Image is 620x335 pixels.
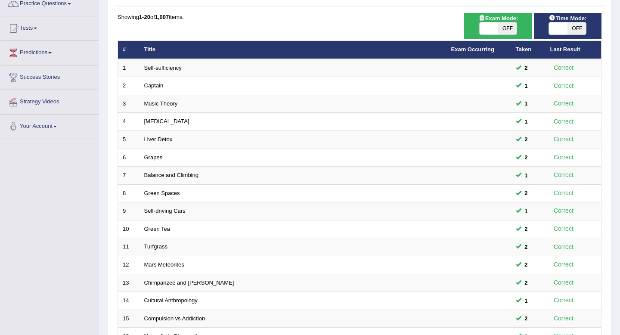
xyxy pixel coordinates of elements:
[521,296,531,305] span: You can still take this question
[521,207,531,216] span: You can still take this question
[144,82,164,89] a: Captain
[118,220,139,238] td: 10
[144,208,186,214] a: Self-driving Cars
[144,118,189,124] a: [MEDICAL_DATA]
[550,63,577,73] div: Correct
[0,65,99,87] a: Success Stories
[118,310,139,328] td: 15
[521,63,531,72] span: You can still take this question
[550,81,577,91] div: Correct
[144,136,173,143] a: Liver Detox
[144,190,180,196] a: Green Spaces
[550,99,577,109] div: Correct
[550,242,577,252] div: Correct
[550,295,577,305] div: Correct
[118,184,139,202] td: 8
[521,117,531,126] span: You can still take this question
[550,188,577,198] div: Correct
[118,202,139,220] td: 9
[521,81,531,90] span: You can still take this question
[550,152,577,162] div: Correct
[118,95,139,113] td: 3
[0,16,99,38] a: Tests
[118,77,139,95] td: 2
[139,41,446,59] th: Title
[451,46,494,53] a: Exam Occurring
[550,206,577,216] div: Correct
[139,14,150,20] b: 1-20
[144,226,170,232] a: Green Tea
[118,274,139,292] td: 13
[144,172,198,178] a: Balance and Climbing
[118,292,139,310] td: 14
[550,117,577,127] div: Correct
[521,99,531,108] span: You can still take this question
[144,154,163,161] a: Grapes
[521,260,531,269] span: You can still take this question
[521,171,531,180] span: You can still take this question
[550,278,577,288] div: Correct
[118,256,139,274] td: 12
[118,238,139,256] td: 11
[144,100,178,107] a: Music Theory
[144,261,184,268] a: Mars Meteorites
[521,135,531,144] span: You can still take this question
[475,14,521,23] span: Exam Mode:
[511,41,546,59] th: Taken
[144,65,182,71] a: Self-sufficiency
[155,14,169,20] b: 1,007
[546,41,601,59] th: Last Result
[144,279,234,286] a: Chimpanzee and [PERSON_NAME]
[498,22,517,34] span: OFF
[521,153,531,162] span: You can still take this question
[118,131,139,149] td: 5
[521,224,531,233] span: You can still take this question
[118,167,139,185] td: 7
[144,243,167,250] a: Turfgrass
[0,90,99,112] a: Strategy Videos
[550,134,577,144] div: Correct
[550,313,577,323] div: Correct
[464,13,532,39] div: Show exams occurring in exams
[550,260,577,270] div: Correct
[550,224,577,234] div: Correct
[550,170,577,180] div: Correct
[521,242,531,251] span: You can still take this question
[118,41,139,59] th: #
[0,41,99,62] a: Predictions
[118,13,601,21] div: Showing of items.
[521,189,531,198] span: You can still take this question
[521,314,531,323] span: You can still take this question
[144,315,205,322] a: Compulsion vs Addiction
[545,14,590,23] span: Time Mode:
[118,149,139,167] td: 6
[521,278,531,287] span: You can still take this question
[144,297,198,304] a: Cultural Anthropology
[567,22,586,34] span: OFF
[118,59,139,77] td: 1
[0,115,99,136] a: Your Account
[118,113,139,131] td: 4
